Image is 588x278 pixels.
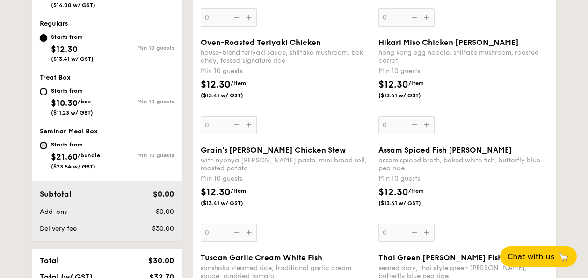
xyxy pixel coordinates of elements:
[378,199,442,207] span: ($13.41 w/ GST)
[500,246,577,267] button: Chat with us🦙
[201,92,264,99] span: ($13.41 w/ GST)
[51,98,78,108] span: $10.30
[408,80,424,87] span: /item
[152,225,174,233] span: $30.00
[201,79,231,90] span: $12.30
[40,88,47,95] input: Starts from$10.30/box($11.23 w/ GST)Min 10 guests
[378,156,549,172] div: assam spiced broth, baked white fish, butterfly blue pea rice
[201,49,371,65] div: house-blend teriyaki sauce, shiitake mushroom, bok choy, tossed signature rice
[378,174,549,183] div: Min 10 guests
[231,188,246,194] span: /item
[201,174,371,183] div: Min 10 guests
[201,38,321,47] span: Oven-Roasted Teriyaki Chicken
[51,163,95,170] span: ($23.54 w/ GST)
[408,188,424,194] span: /item
[40,142,47,149] input: Starts from$21.60/bundle($23.54 w/ GST)Min 10 guests
[51,152,78,162] span: $21.60
[201,187,231,198] span: $12.30
[40,34,47,42] input: Starts from$12.30($13.41 w/ GST)Min 10 guests
[51,141,100,148] div: Starts from
[51,44,78,54] span: $12.30
[201,253,322,262] span: Tuscan Garlic Cream White Fish
[156,208,174,216] span: $0.00
[153,190,174,198] span: $0.00
[201,199,264,207] span: ($13.41 w/ GST)
[51,33,94,41] div: Starts from
[201,156,371,172] div: with nyonya [PERSON_NAME] paste, mini bread roll, roasted potato
[78,152,100,159] span: /bundle
[378,253,502,262] span: Thai Green [PERSON_NAME] Fish
[51,110,93,116] span: ($11.23 w/ GST)
[148,256,174,265] span: $30.00
[378,146,512,154] span: Assam Spiced Fish [PERSON_NAME]
[51,87,93,95] div: Starts from
[378,66,549,76] div: Min 10 guests
[378,49,549,65] div: hong kong egg noodle, shiitake mushroom, roasted carrot
[201,66,371,76] div: Min 10 guests
[40,127,98,135] span: Seminar Meal Box
[51,2,95,8] span: ($14.00 w/ GST)
[107,152,174,159] div: Min 10 guests
[40,73,71,81] span: Treat Box
[40,225,77,233] span: Delivery fee
[40,190,72,198] span: Subtotal
[378,38,519,47] span: Hikari Miso Chicken [PERSON_NAME]
[558,251,569,262] span: 🦙
[78,98,91,105] span: /box
[378,187,408,198] span: $12.30
[40,256,59,265] span: Total
[40,208,67,216] span: Add-ons
[107,98,174,105] div: Min 10 guests
[231,80,246,87] span: /item
[51,56,94,62] span: ($13.41 w/ GST)
[40,20,68,28] span: Regulars
[201,146,346,154] span: Grain's [PERSON_NAME] Chicken Stew
[107,44,174,51] div: Min 10 guests
[378,79,408,90] span: $12.30
[508,252,554,261] span: Chat with us
[378,92,442,99] span: ($13.41 w/ GST)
